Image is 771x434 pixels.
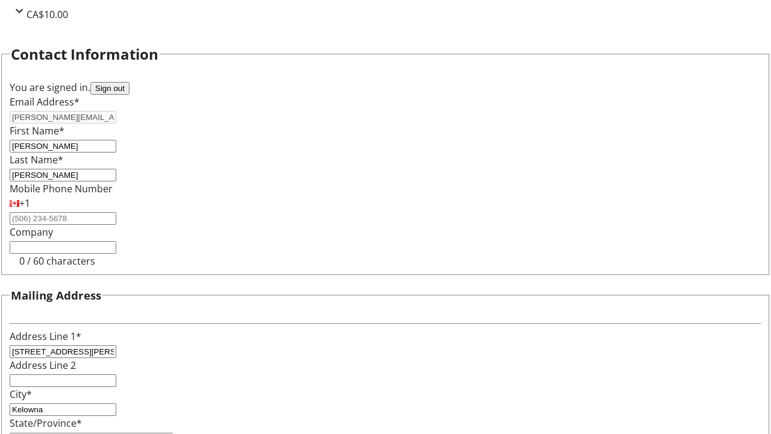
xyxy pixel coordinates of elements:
[10,124,64,137] label: First Name*
[10,80,761,95] div: You are signed in.
[10,330,81,343] label: Address Line 1*
[10,403,116,416] input: City
[27,8,68,21] span: CA$10.00
[10,95,80,108] label: Email Address*
[11,43,158,65] h2: Contact Information
[10,212,116,225] input: (506) 234-5678
[10,388,32,401] label: City*
[10,345,116,358] input: Address
[10,225,53,239] label: Company
[11,287,101,304] h3: Mailing Address
[10,153,63,166] label: Last Name*
[10,182,113,195] label: Mobile Phone Number
[19,254,95,268] tr-character-limit: 0 / 60 characters
[10,359,76,372] label: Address Line 2
[10,417,82,430] label: State/Province*
[90,82,130,95] button: Sign out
